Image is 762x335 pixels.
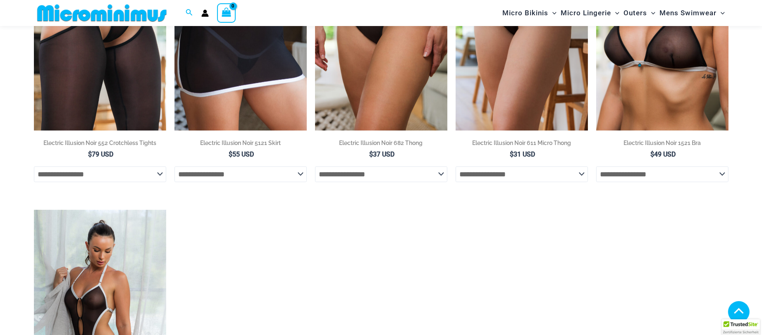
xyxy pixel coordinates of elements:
[623,2,647,24] span: Outers
[596,139,729,147] h2: Electric Illusion Noir 1521 Bra
[561,2,611,24] span: Micro Lingerie
[370,150,395,158] bdi: 37 USD
[621,2,657,24] a: OutersMenu ToggleMenu Toggle
[651,150,676,158] bdi: 49 USD
[370,150,373,158] span: $
[229,150,254,158] bdi: 55 USD
[174,139,307,147] h2: Electric Illusion Noir 5121 Skirt
[502,2,548,24] span: Micro Bikinis
[500,2,559,24] a: Micro BikinisMenu ToggleMenu Toggle
[510,150,535,158] bdi: 31 USD
[510,150,514,158] span: $
[647,2,655,24] span: Menu Toggle
[88,150,114,158] bdi: 79 USD
[456,139,588,150] a: Electric Illusion Noir 611 Micro Thong
[717,2,725,24] span: Menu Toggle
[499,1,729,25] nav: Site Navigation
[229,150,233,158] span: $
[34,139,166,150] a: Electric Illusion Noir 552 Crotchless Tights
[456,139,588,147] h2: Electric Illusion Noir 611 Micro Thong
[34,139,166,147] h2: Electric Illusion Noir 552 Crotchless Tights
[659,2,717,24] span: Mens Swimwear
[34,4,170,22] img: MM SHOP LOGO FLAT
[201,10,209,17] a: Account icon link
[88,150,92,158] span: $
[651,150,655,158] span: $
[315,139,447,150] a: Electric Illusion Noir 682 Thong
[174,139,307,150] a: Electric Illusion Noir 5121 Skirt
[596,139,729,150] a: Electric Illusion Noir 1521 Bra
[559,2,621,24] a: Micro LingerieMenu ToggleMenu Toggle
[722,319,760,335] div: TrustedSite Certified
[611,2,619,24] span: Menu Toggle
[657,2,727,24] a: Mens SwimwearMenu ToggleMenu Toggle
[186,8,193,18] a: Search icon link
[548,2,557,24] span: Menu Toggle
[315,139,447,147] h2: Electric Illusion Noir 682 Thong
[217,3,236,22] a: View Shopping Cart, empty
